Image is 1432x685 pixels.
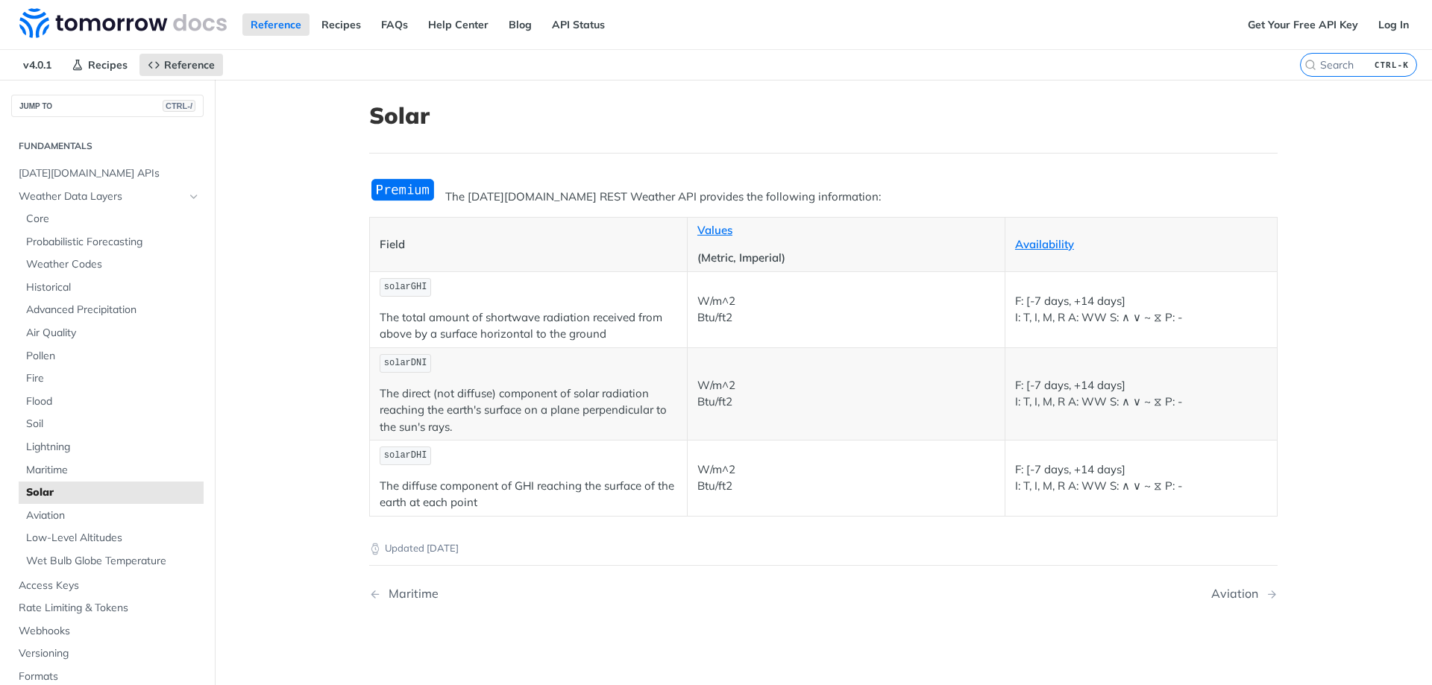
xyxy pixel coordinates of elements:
span: Air Quality [26,326,200,341]
nav: Pagination Controls [369,572,1278,616]
p: F: [-7 days, +14 days] I: T, I, M, R A: WW S: ∧ ∨ ~ ⧖ P: - [1015,377,1267,411]
p: The total amount of shortwave radiation received from above by a surface horizontal to the ground [380,309,677,343]
p: W/m^2 Btu/ft2 [697,377,995,411]
a: Availability [1015,237,1074,251]
div: Aviation [1211,587,1266,601]
a: FAQs [373,13,416,36]
a: Lightning [19,436,204,458]
span: Core [26,212,200,227]
a: Reference [242,13,310,36]
a: Probabilistic Forecasting [19,231,204,253]
h2: Fundamentals [11,139,204,153]
a: Values [697,223,732,237]
p: W/m^2 Btu/ft2 [697,461,995,495]
img: Tomorrow.io Weather API Docs [19,8,227,38]
a: Aviation [19,505,204,527]
span: Advanced Precipitation [26,303,200,318]
div: Maritime [381,587,439,601]
a: Reference [139,54,223,76]
a: Recipes [313,13,369,36]
span: Low-Level Altitudes [26,531,200,546]
a: Previous Page: Maritime [369,587,759,601]
p: F: [-7 days, +14 days] I: T, I, M, R A: WW S: ∧ ∨ ~ ⧖ P: - [1015,293,1267,326]
button: JUMP TOCTRL-/ [11,95,204,117]
span: solarGHI [384,282,427,292]
p: The [DATE][DOMAIN_NAME] REST Weather API provides the following information: [369,189,1278,206]
a: Help Center [420,13,497,36]
a: Core [19,208,204,230]
span: Weather Codes [26,257,200,272]
button: Hide subpages for Weather Data Layers [188,191,200,203]
h1: Solar [369,102,1278,129]
a: Log In [1370,13,1417,36]
kbd: CTRL-K [1371,57,1413,72]
p: The direct (not diffuse) component of solar radiation reaching the earth's surface on a plane per... [380,385,677,436]
a: Fire [19,367,204,390]
a: Next Page: Aviation [1211,587,1278,601]
a: Access Keys [11,575,204,597]
a: Weather Data LayersHide subpages for Weather Data Layers [11,186,204,208]
a: [DATE][DOMAIN_NAME] APIs [11,162,204,185]
span: CTRL-/ [163,100,195,112]
a: Webhooks [11,620,204,643]
span: Soil [26,417,200,432]
span: Aviation [26,508,200,523]
span: Recipes [88,58,128,72]
span: Probabilistic Forecasting [26,235,200,250]
svg: Search [1304,59,1316,71]
p: Field [380,236,677,253]
a: Advanced Precipitation [19,299,204,321]
span: [DATE][DOMAIN_NAME] APIs [19,166,200,181]
a: Solar [19,482,204,504]
span: Wet Bulb Globe Temperature [26,554,200,569]
a: Air Quality [19,322,204,344]
p: (Metric, Imperial) [697,250,995,267]
span: Versioning [19,646,200,661]
a: Soil [19,413,204,435]
span: Formats [19,669,200,684]
span: Fire [26,371,200,386]
a: Historical [19,277,204,299]
a: Low-Level Altitudes [19,527,204,549]
span: solarDHI [384,450,427,461]
a: Maritime [19,459,204,482]
span: v4.0.1 [15,54,60,76]
span: Maritime [26,463,200,478]
p: Updated [DATE] [369,541,1278,556]
span: Lightning [26,440,200,455]
a: API Status [544,13,613,36]
span: Pollen [26,349,200,364]
span: Access Keys [19,578,200,593]
span: solarDNI [384,358,427,368]
p: F: [-7 days, +14 days] I: T, I, M, R A: WW S: ∧ ∨ ~ ⧖ P: - [1015,461,1267,495]
a: Get Your Free API Key [1240,13,1366,36]
p: The diffuse component of GHI reaching the surface of the earth at each point [380,478,677,511]
a: Recipes [63,54,136,76]
span: Historical [26,280,200,295]
a: Pollen [19,345,204,367]
a: Weather Codes [19,253,204,276]
span: Solar [26,485,200,500]
span: Reference [164,58,215,72]
span: Weather Data Layers [19,189,184,204]
p: W/m^2 Btu/ft2 [697,293,995,326]
span: Rate Limiting & Tokens [19,601,200,616]
span: Flood [26,394,200,409]
a: Flood [19,391,204,413]
a: Versioning [11,643,204,665]
span: Webhooks [19,624,200,639]
a: Wet Bulb Globe Temperature [19,550,204,572]
a: Rate Limiting & Tokens [11,597,204,619]
a: Blog [500,13,540,36]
